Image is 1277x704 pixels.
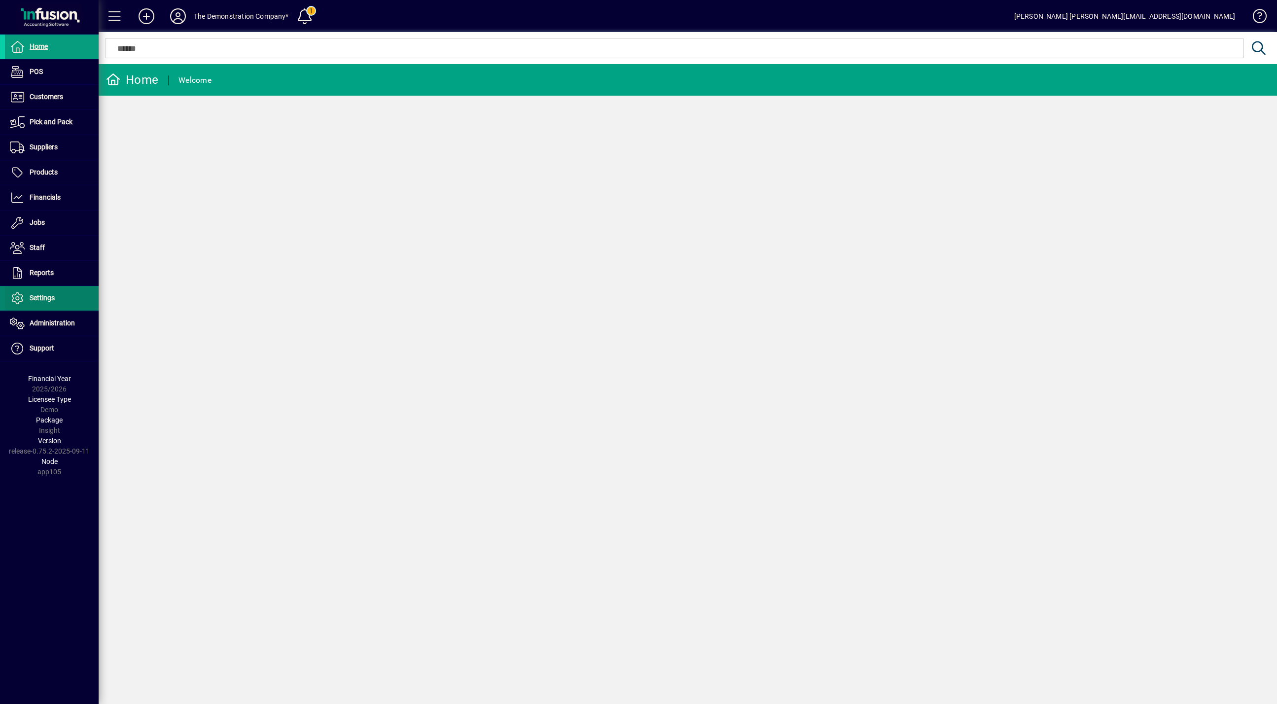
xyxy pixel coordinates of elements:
span: Support [30,344,54,352]
span: Products [30,168,58,176]
div: Home [106,72,158,88]
span: Reports [30,269,54,277]
a: Staff [5,236,99,260]
a: Reports [5,261,99,285]
button: Add [131,7,162,25]
a: Products [5,160,99,185]
a: POS [5,60,99,84]
span: Suppliers [30,143,58,151]
span: Package [36,416,63,424]
div: Welcome [178,72,212,88]
span: Version [38,437,61,445]
span: Staff [30,244,45,251]
a: Knowledge Base [1245,2,1265,34]
a: Administration [5,311,99,336]
a: Support [5,336,99,361]
span: POS [30,68,43,75]
span: Administration [30,319,75,327]
a: Settings [5,286,99,311]
span: Node [41,458,58,465]
button: Profile [162,7,194,25]
div: [PERSON_NAME] [PERSON_NAME][EMAIL_ADDRESS][DOMAIN_NAME] [1014,8,1235,24]
a: Jobs [5,211,99,235]
span: Financials [30,193,61,201]
a: Pick and Pack [5,110,99,135]
a: Financials [5,185,99,210]
a: Customers [5,85,99,109]
span: Home [30,42,48,50]
a: Suppliers [5,135,99,160]
div: The Demonstration Company* [194,8,289,24]
span: Jobs [30,218,45,226]
span: Financial Year [28,375,71,383]
span: Settings [30,294,55,302]
span: Licensee Type [28,395,71,403]
span: Pick and Pack [30,118,72,126]
span: Customers [30,93,63,101]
